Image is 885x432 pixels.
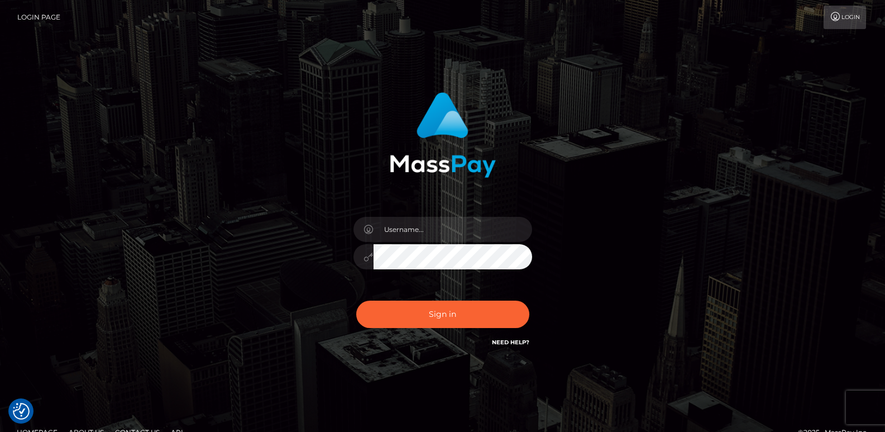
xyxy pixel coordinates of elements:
button: Sign in [356,301,529,328]
a: Login Page [17,6,60,29]
a: Need Help? [492,339,529,346]
a: Login [824,6,866,29]
img: Revisit consent button [13,403,30,420]
button: Consent Preferences [13,403,30,420]
input: Username... [374,217,532,242]
img: MassPay Login [390,92,496,178]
